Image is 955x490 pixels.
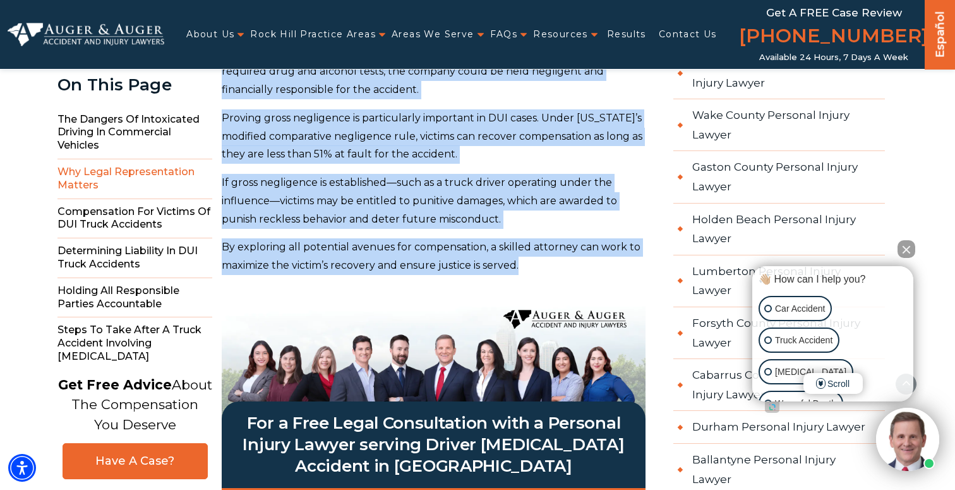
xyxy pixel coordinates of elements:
a: Open intaker chat [765,401,779,413]
button: Close Intaker Chat Widget [898,240,915,258]
a: Durham Personal Injury Lawyer [673,411,885,444]
p: [MEDICAL_DATA] [775,364,846,380]
span: By exploring all potential avenues for compensation, a skilled attorney can work to maximize the ... [222,241,640,271]
strong: Get Free Advice [58,377,172,393]
a: Have A Case? [63,443,208,479]
a: About Us [186,21,234,47]
a: [PHONE_NUMBER] [739,22,928,52]
p: Truck Accident [775,333,832,348]
a: Areas We Serve [392,21,474,47]
span: The Dangers of Intoxicated Driving in Commercial Vehicles [57,107,212,159]
a: Gaston County Personal Injury Lawyer [673,151,885,203]
p: Wrongful Death [775,396,836,412]
div: Accessibility Menu [8,454,36,482]
span: Determining Liability in DUI Truck Accidents [57,238,212,278]
span: If gross negligence is established—such as a truck driver operating under the influence—victims m... [222,176,617,225]
img: Intaker widget Avatar [876,408,939,471]
a: Cumberland County Personal Injury Lawyer [673,47,885,99]
span: Holding All Responsible Parties Accountable [57,278,212,318]
a: Results [607,21,646,47]
a: FAQs [490,21,518,47]
img: Auger & Auger Accident and Injury Lawyers Logo [8,23,164,47]
span: Scroll [803,373,863,394]
span: Have A Case? [76,454,195,469]
span: Steps to Take After a Truck Accident Involving [MEDICAL_DATA] [57,317,212,369]
span: Proving gross negligence is particularly important in DUI cases. Under [US_STATE]’s modified comp... [222,112,642,161]
h3: For a Free Legal Consultation with a Personal Injury Lawyer serving Driver [MEDICAL_DATA] Acciden... [222,413,646,477]
div: On This Page [57,76,212,94]
span: Compensation for Victims of DUI Truck Accidents [57,199,212,239]
p: About The Compensation You Deserve [58,375,212,435]
p: Car Accident [775,301,825,317]
a: Rock Hill Practice Areas [250,21,376,47]
span: Why Legal Representation Matters [57,159,212,199]
a: Resources [533,21,588,47]
a: Wake County Personal Injury Lawyer [673,99,885,151]
a: Lumberton Personal Injury Lawyer [673,255,885,307]
span: Available 24 Hours, 7 Days a Week [759,52,908,63]
a: Forsyth County Personal Injury Lawyer [673,307,885,359]
span: Get a FREE Case Review [766,6,902,19]
a: Cabarrus County Personal Injury Lawyer [673,359,885,411]
span: If employer negligence contributed to the crash, attorneys may subpoena trucking company records ... [222,11,645,95]
a: Holden Beach Personal Injury Lawyer [673,204,885,255]
a: Contact Us [659,21,717,47]
div: 👋🏼 How can I help you? [755,273,910,286]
